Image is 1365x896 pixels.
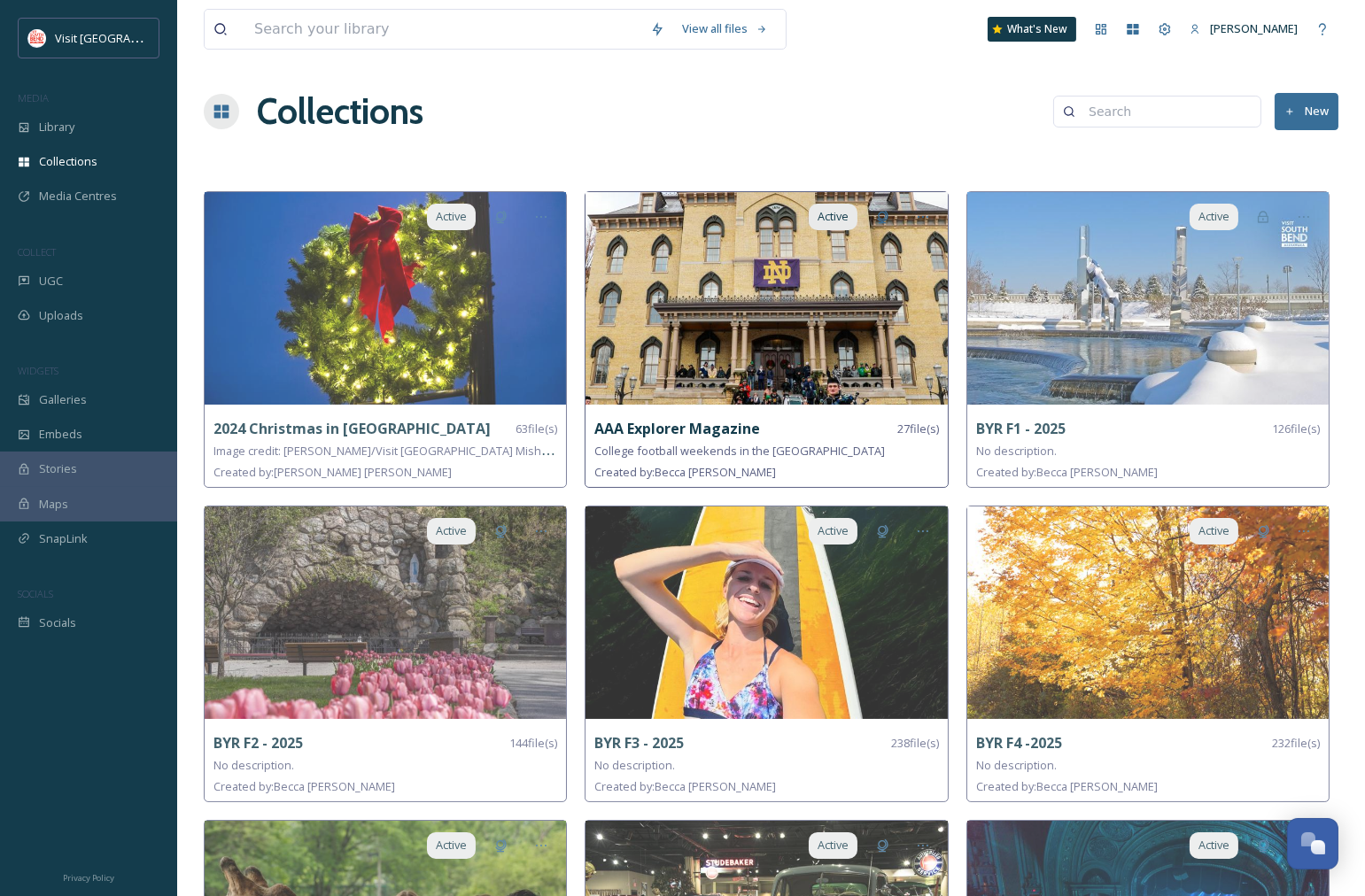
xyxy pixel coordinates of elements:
[436,208,467,225] span: Active
[594,733,684,753] strong: BYR F3 - 2025
[213,778,395,794] span: Created by: Becca [PERSON_NAME]
[213,757,294,773] span: No description.
[594,757,675,773] span: No description.
[976,733,1062,753] strong: BYR F4 -2025
[63,872,114,884] span: Privacy Policy
[39,119,74,135] span: Library
[205,506,566,719] img: 8ce4ea75-6354-4d39-9f1b-49b8f1434b6d.jpg
[967,192,1329,405] img: 2880bba9-2ec2-4e44-aec3-f1828a4a4090.jpg
[976,778,1158,794] span: Created by: Becca [PERSON_NAME]
[55,29,192,46] span: Visit [GEOGRAPHIC_DATA]
[205,192,566,405] img: 81f0e103-bbc5-4140-9f1a-2af915898d45.jpg
[213,419,491,438] strong: 2024 Christmas in [GEOGRAPHIC_DATA]
[594,419,760,438] strong: AAA Explorer Magazine
[818,522,849,539] span: Active
[1198,522,1229,539] span: Active
[39,496,68,513] span: Maps
[436,522,467,539] span: Active
[18,245,56,259] span: COLLECT
[976,464,1158,480] span: Created by: Becca [PERSON_NAME]
[976,419,1066,438] strong: BYR F1 - 2025
[891,735,939,752] span: 238 file(s)
[586,506,947,719] img: 73ac3443-683b-446f-89d7-2db828935dd9.jpg
[39,614,76,631] span: Socials
[39,530,88,547] span: SnapLink
[897,421,939,437] span: 27 file(s)
[818,208,849,225] span: Active
[213,464,452,480] span: Created by: [PERSON_NAME] [PERSON_NAME]
[988,17,1076,42] a: What's New
[594,778,776,794] span: Created by: Becca [PERSON_NAME]
[39,153,97,170] span: Collections
[1275,93,1338,129] button: New
[18,364,58,377] span: WIDGETS
[1080,94,1252,129] input: Search
[594,464,776,480] span: Created by: Becca [PERSON_NAME]
[39,188,117,205] span: Media Centres
[1272,735,1320,752] span: 232 file(s)
[39,391,87,408] span: Galleries
[39,460,77,477] span: Stories
[516,421,557,437] span: 63 file(s)
[213,733,303,753] strong: BYR F2 - 2025
[39,273,63,290] span: UGC
[1198,837,1229,854] span: Active
[18,587,53,600] span: SOCIALS
[39,426,82,443] span: Embeds
[673,12,777,46] a: View all files
[1287,818,1338,869] button: Open Chat
[1181,12,1307,46] a: [PERSON_NAME]
[245,10,641,49] input: Search your library
[818,837,849,854] span: Active
[976,443,1057,459] span: No description.
[39,307,83,324] span: Uploads
[63,866,114,887] a: Privacy Policy
[594,443,885,459] span: College football weekends in the [GEOGRAPHIC_DATA]
[257,85,423,138] a: Collections
[1210,20,1298,36] span: [PERSON_NAME]
[1198,208,1229,225] span: Active
[213,442,575,459] span: Image credit: [PERSON_NAME]/Visit [GEOGRAPHIC_DATA] Mishawaka
[18,91,49,104] span: MEDIA
[436,837,467,854] span: Active
[586,192,947,405] img: 789481c8-e000-4352-b9b5-4d9386b5b6fa.jpg
[1272,421,1320,437] span: 126 file(s)
[976,757,1057,773] span: No description.
[967,506,1329,719] img: 2fe7e193-3e08-4e6e-9d4b-40b949ed58f4.jpg
[28,29,46,47] img: vsbm-stackedMISH_CMYKlogo2017.jpg
[509,735,557,752] span: 144 file(s)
